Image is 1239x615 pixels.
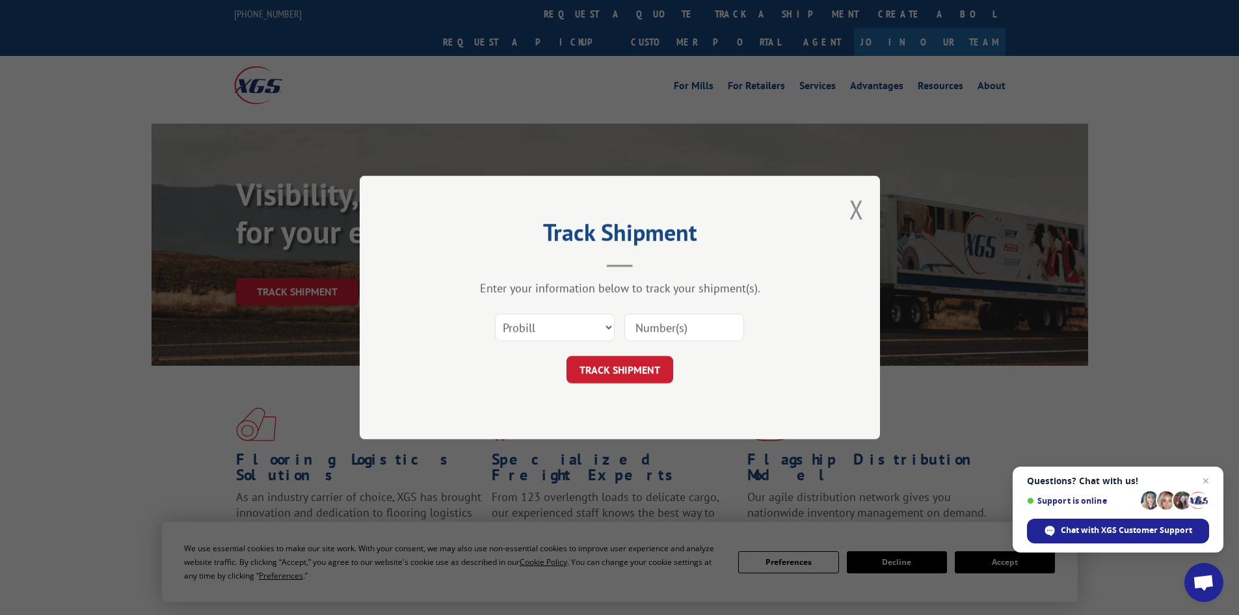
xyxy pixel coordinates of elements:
[1061,525,1192,536] span: Chat with XGS Customer Support
[849,192,864,226] button: Close modal
[1198,473,1214,489] span: Close chat
[1027,496,1136,506] span: Support is online
[624,314,744,341] input: Number(s)
[425,280,815,295] div: Enter your information below to track your shipment(s).
[566,356,673,383] button: TRACK SHIPMENT
[1184,563,1223,602] div: Open chat
[1027,476,1209,486] span: Questions? Chat with us!
[1027,519,1209,543] div: Chat with XGS Customer Support
[425,223,815,248] h2: Track Shipment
